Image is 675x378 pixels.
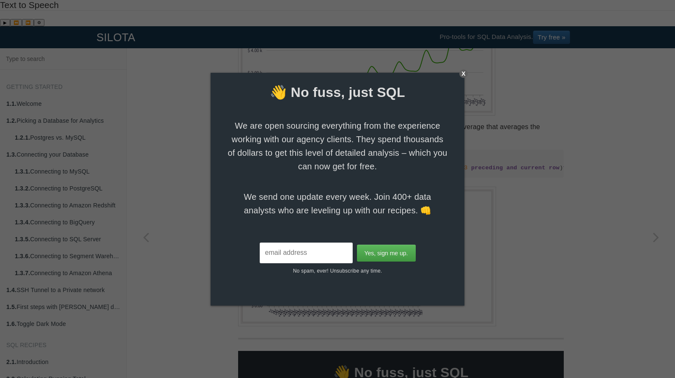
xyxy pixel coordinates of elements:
[211,83,464,102] span: 👋 No fuss, just SQL
[260,243,353,263] input: email address
[357,245,416,262] input: Yes, sign me up.
[211,263,464,275] p: No spam, ever! Unsubscribe any time.
[633,336,665,368] iframe: Drift Widget Chat Controller
[228,190,447,217] span: We send one update every week. Join 400+ data analysts who are leveling up with our recipes. 👊
[228,119,447,173] span: We are open sourcing everything from the experience working with our agency clients. They spend t...
[459,69,468,78] div: X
